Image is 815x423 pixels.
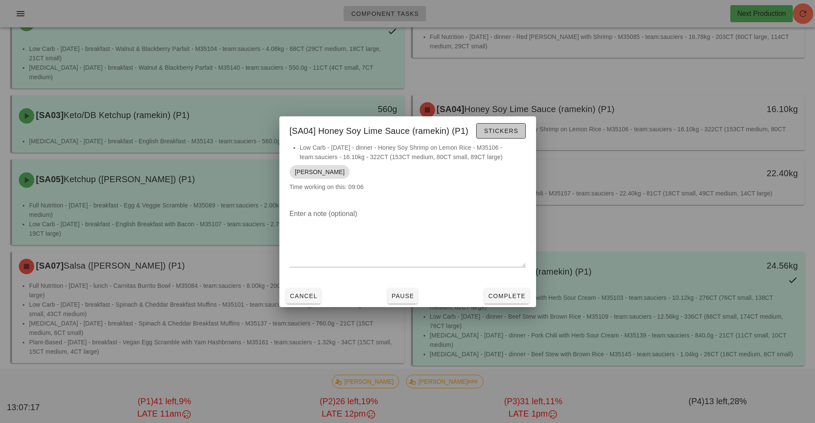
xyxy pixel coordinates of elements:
button: Complete [484,288,529,304]
button: Pause [388,288,418,304]
div: Time working on this: 09:06 [279,143,536,200]
span: Complete [488,293,525,299]
button: Stickers [476,123,525,139]
span: Cancel [290,293,318,299]
span: Pause [391,293,414,299]
li: Low Carb - [DATE] - dinner - Honey Soy Shrimp on Lemon Rice - M35106 - team:sauciers - 16.10kg - ... [300,143,526,162]
div: [SA04] Honey Soy Lime Sauce (ramekin) (P1) [279,116,536,143]
button: Cancel [286,288,321,304]
span: [PERSON_NAME] [295,165,344,179]
span: Stickers [483,127,518,134]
